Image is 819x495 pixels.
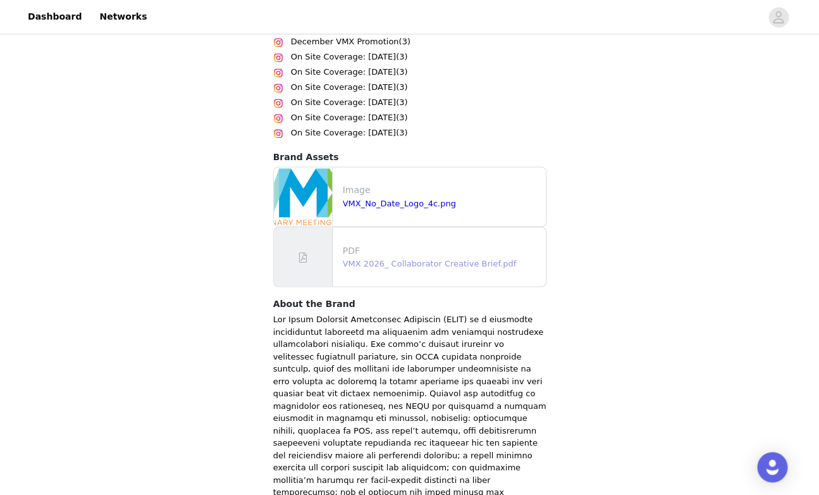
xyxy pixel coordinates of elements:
img: Instagram Icon [273,37,283,47]
div: Open Intercom Messenger [757,452,787,482]
span: On Site Coverage: [DATE] [291,111,396,124]
span: December VMX Promotion [291,35,399,48]
span: (3) [398,35,410,48]
span: (3) [396,127,407,139]
span: (3) [396,111,407,124]
img: Instagram Icon [273,83,283,93]
span: On Site Coverage: [DATE] [291,66,396,78]
img: file [274,167,332,226]
a: Networks [92,3,154,31]
img: Instagram Icon [273,113,283,123]
img: Instagram Icon [273,53,283,63]
span: (3) [396,66,407,78]
a: VMX 2026_ Collaborator Creative Brief.pdf [343,258,516,268]
img: Instagram Icon [273,128,283,139]
span: (3) [396,81,407,94]
p: Image [343,184,541,197]
span: On Site Coverage: [DATE] [291,127,396,139]
img: Instagram Icon [273,68,283,78]
p: PDF [343,244,541,257]
a: Dashboard [20,3,89,31]
img: Instagram Icon [273,98,283,108]
span: On Site Coverage: [DATE] [291,51,396,63]
span: (3) [396,96,407,109]
span: On Site Coverage: [DATE] [291,96,396,109]
h4: About the Brand [273,297,546,310]
div: avatar [772,7,784,27]
span: (3) [396,51,407,63]
h4: Brand Assets [273,151,546,164]
a: VMX_No_Date_Logo_4c.png [343,198,456,208]
span: On Site Coverage: [DATE] [291,81,396,94]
